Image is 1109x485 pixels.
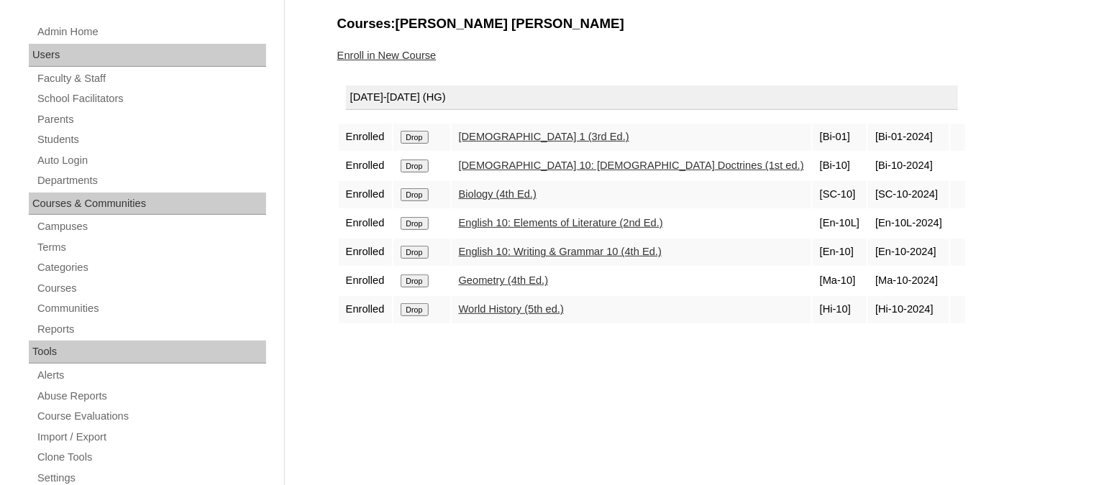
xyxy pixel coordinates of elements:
[339,239,392,266] td: Enrolled
[868,152,949,180] td: [Bi-10-2024]
[36,280,266,297] a: Courses
[459,246,662,257] a: English 10: Writing & Grammar 10 (4th Ed.)
[401,246,429,259] input: Drop
[813,239,867,266] td: [En-10]
[36,300,266,318] a: Communities
[339,152,392,180] td: Enrolled
[813,210,867,237] td: [En-10L]
[813,296,867,323] td: [Hi-10]
[36,172,266,190] a: Departments
[339,296,392,323] td: Enrolled
[339,210,392,237] td: Enrolled
[36,70,266,88] a: Faculty & Staff
[36,218,266,236] a: Campuses
[36,366,266,384] a: Alerts
[36,448,266,466] a: Clone Tools
[813,181,867,208] td: [SC-10]
[36,23,266,41] a: Admin Home
[868,267,949,295] td: [Ma-10-2024]
[401,131,429,144] input: Drop
[868,210,949,237] td: [En-10L-2024]
[337,50,437,61] a: Enroll in New Course
[36,131,266,149] a: Students
[36,239,266,257] a: Terms
[459,131,629,142] a: [DEMOGRAPHIC_DATA] 1 (3rd Ed.)
[36,320,266,338] a: Reports
[36,428,266,446] a: Import / Export
[459,160,804,171] a: [DEMOGRAPHIC_DATA] 10: [DEMOGRAPHIC_DATA] Doctrines (1st ed.)
[29,44,266,67] div: Users
[459,274,549,286] a: Geometry (4th Ed.)
[36,111,266,129] a: Parents
[339,181,392,208] td: Enrolled
[401,188,429,201] input: Drop
[459,303,564,315] a: World History (5th ed.)
[29,341,266,364] div: Tools
[36,152,266,170] a: Auto Login
[868,124,949,151] td: [Bi-01-2024]
[868,296,949,323] td: [Hi-10-2024]
[29,193,266,216] div: Courses & Communities
[36,407,266,425] a: Course Evaluations
[401,274,429,287] input: Drop
[868,181,949,208] td: [SC-10-2024]
[401,160,429,172] input: Drop
[401,303,429,316] input: Drop
[401,217,429,230] input: Drop
[337,14,1049,33] h3: Courses:[PERSON_NAME] [PERSON_NAME]
[868,239,949,266] td: [En-10-2024]
[346,86,958,110] div: [DATE]-[DATE] (HG)
[36,387,266,405] a: Abuse Reports
[813,267,867,295] td: [Ma-10]
[339,124,392,151] td: Enrolled
[813,152,867,180] td: [Bi-10]
[36,90,266,108] a: School Facilitators
[459,188,537,200] a: Biology (4th Ed.)
[36,259,266,277] a: Categories
[459,217,663,228] a: English 10: Elements of Literature (2nd Ed.)
[813,124,867,151] td: [Bi-01]
[339,267,392,295] td: Enrolled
